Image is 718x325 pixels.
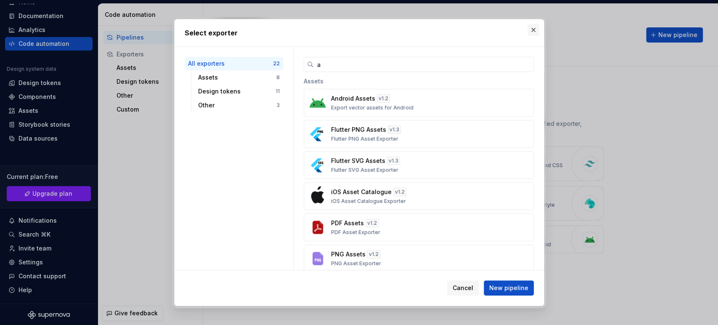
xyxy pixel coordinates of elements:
p: PNG Asset Exporter [331,260,381,267]
p: Flutter PNG Asset Exporter [331,136,398,142]
p: PDF Asset Exporter [331,229,380,236]
div: v 1.2 [367,250,380,258]
div: Design tokens [198,87,276,96]
p: iOS Asset Catalogue [331,188,392,196]
input: Search... [314,57,534,72]
p: Flutter PNG Assets [331,125,386,134]
div: 3 [276,102,280,109]
p: Android Assets [331,94,375,103]
div: Assets [198,73,276,82]
div: 11 [276,88,280,95]
button: New pipeline [484,280,534,296]
span: Cancel [453,284,473,292]
div: v 1.2 [366,219,379,227]
p: Export vector assets for Android [331,104,413,111]
button: Cancel [447,280,479,296]
button: Other3 [195,99,283,112]
button: PNG Assetsv1.2PNG Asset Exporter [304,245,534,272]
div: v 1.2 [377,94,390,103]
p: PDF Assets [331,219,364,227]
span: New pipeline [489,284,528,292]
button: Flutter SVG Assetsv1.3Flutter SVG Asset Exporter [304,151,534,179]
div: 8 [276,74,280,81]
div: All exporters [188,59,273,68]
p: Flutter SVG Asset Exporter [331,167,398,173]
p: iOS Asset Catalogue Exporter [331,198,406,205]
div: Other [198,101,276,109]
div: Assets [304,72,534,89]
p: Flutter SVG Assets [331,157,385,165]
button: Assets8 [195,71,283,84]
button: Android Assetsv1.2Export vector assets for Android [304,89,534,117]
button: PDF Assetsv1.2PDF Asset Exporter [304,213,534,241]
button: iOS Asset Cataloguev1.2iOS Asset Catalogue Exporter [304,182,534,210]
button: All exporters22 [185,57,283,70]
div: 22 [273,60,280,67]
button: Design tokens11 [195,85,283,98]
p: PNG Assets [331,250,366,258]
h2: Select exporter [185,28,534,38]
div: v 1.3 [388,125,401,134]
div: v 1.3 [387,157,400,165]
button: Flutter PNG Assetsv1.3Flutter PNG Asset Exporter [304,120,534,148]
div: v 1.2 [393,188,406,196]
